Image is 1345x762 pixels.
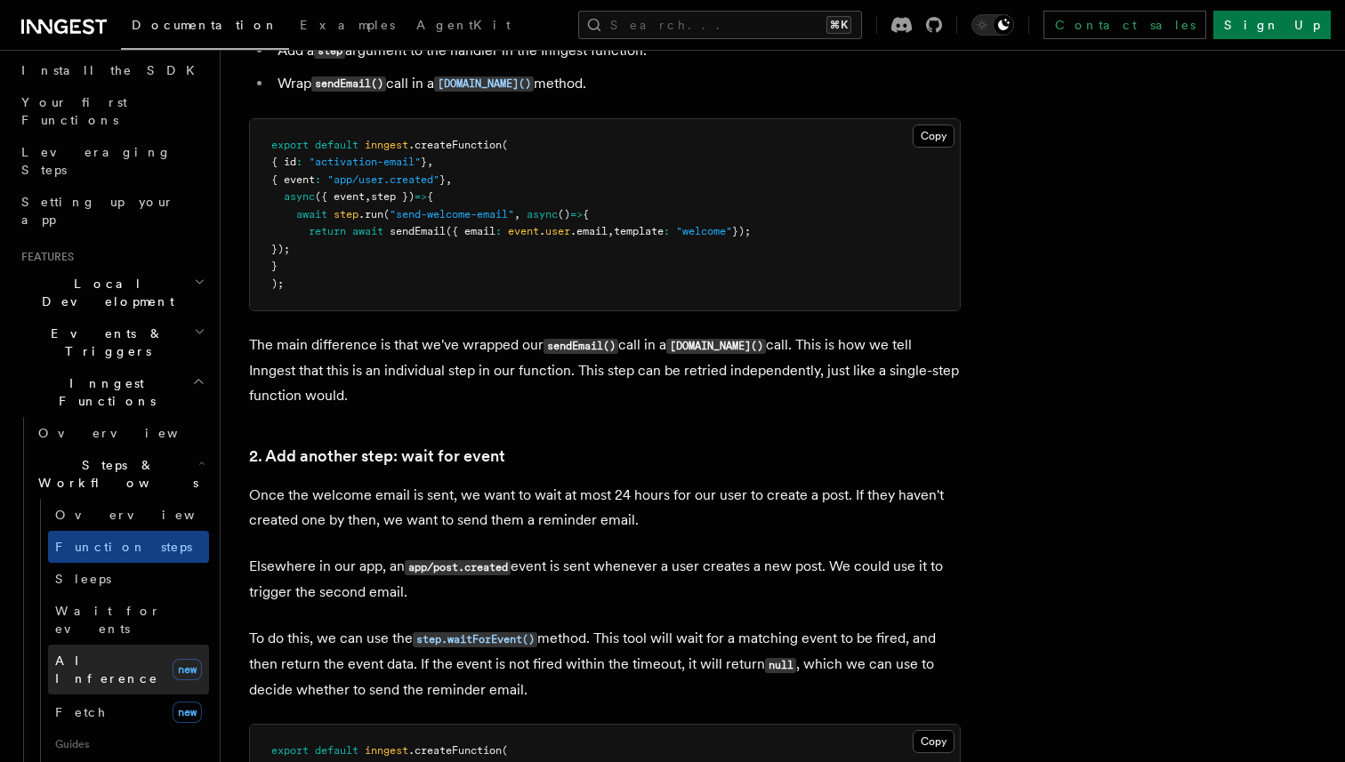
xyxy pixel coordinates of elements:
span: AI Inference [55,654,158,686]
span: { event [271,173,315,186]
span: () [558,208,570,221]
p: The main difference is that we've wrapped our call in a call. This is how we tell Inngest that th... [249,333,961,408]
span: Guides [48,730,209,758]
span: "welcome" [676,225,732,237]
a: Contact sales [1043,11,1206,39]
span: AgentKit [416,18,511,32]
button: Local Development [14,268,209,317]
span: , [427,156,433,168]
p: Once the welcome email is sent, we want to wait at most 24 hours for our user to create a post. I... [249,483,961,533]
span: Your first Functions [21,95,127,127]
a: Fetchnew [48,694,209,730]
a: Setting up your app [14,186,209,236]
span: Features [14,250,74,264]
code: [DOMAIN_NAME]() [666,339,766,354]
span: => [570,208,583,221]
span: .email [570,225,608,237]
span: => [415,190,427,203]
span: async [284,190,315,203]
a: AI Inferencenew [48,645,209,694]
button: Events & Triggers [14,317,209,367]
span: } [421,156,427,168]
span: { [583,208,589,221]
a: 2. Add another step: wait for event [249,444,505,469]
button: Search...⌘K [578,11,862,39]
span: Install the SDK [21,63,205,77]
kbd: ⌘K [826,16,851,34]
span: ({ event [315,190,365,203]
a: Leveraging Steps [14,136,209,186]
span: export [271,744,309,757]
a: AgentKit [406,5,521,48]
button: Inngest Functions [14,367,209,417]
span: new [173,702,202,723]
code: [DOMAIN_NAME]() [434,76,534,92]
span: default [315,744,358,757]
button: Steps & Workflows [31,449,209,499]
a: Overview [48,499,209,531]
span: }); [732,225,751,237]
span: Function steps [55,540,192,554]
span: .createFunction [408,139,502,151]
span: ); [271,277,284,290]
span: , [608,225,614,237]
span: return [309,225,346,237]
span: await [296,208,327,221]
span: ( [383,208,390,221]
a: Your first Functions [14,86,209,136]
span: export [271,139,309,151]
span: Events & Triggers [14,325,194,360]
span: Steps & Workflows [31,456,198,492]
span: .run [358,208,383,221]
span: Sleeps [55,572,111,586]
span: : [296,156,302,168]
li: Wrap call in a method. [272,71,961,97]
span: ({ email [446,225,495,237]
p: Elsewhere in our app, an event is sent whenever a user creates a new post. We could use it to tri... [249,554,961,605]
span: .createFunction [408,744,502,757]
span: "send-welcome-email" [390,208,514,221]
span: } [439,173,446,186]
span: } [271,260,278,272]
a: Install the SDK [14,54,209,86]
span: { id [271,156,296,168]
span: event [508,225,539,237]
button: Toggle dark mode [971,14,1014,36]
span: ( [502,744,508,757]
a: step.waitForEvent() [413,630,537,646]
code: sendEmail() [311,76,386,92]
span: inngest [365,744,408,757]
span: . [539,225,545,237]
span: , [514,208,520,221]
span: step [334,208,358,221]
span: sendEmail [390,225,446,237]
span: ( [502,139,508,151]
a: Overview [31,417,209,449]
a: Examples [289,5,406,48]
code: null [765,658,796,673]
span: , [446,173,452,186]
span: Leveraging Steps [21,145,172,177]
code: sendEmail() [544,339,618,354]
a: Function steps [48,531,209,563]
span: Wait for events [55,604,161,636]
span: await [352,225,383,237]
span: new [173,659,202,680]
span: , [365,190,371,203]
li: Add a argument to the handler in the Inngest function. [272,38,961,64]
span: default [315,139,358,151]
span: Examples [300,18,395,32]
span: async [527,208,558,221]
a: Sleeps [48,563,209,595]
span: inngest [365,139,408,151]
a: Sign Up [1213,11,1331,39]
span: user [545,225,570,237]
span: step }) [371,190,415,203]
code: app/post.created [405,560,511,575]
button: Copy [913,124,954,148]
a: Documentation [121,5,289,50]
span: : [664,225,670,237]
a: [DOMAIN_NAME]() [434,75,534,92]
span: Fetch [55,705,107,719]
span: : [495,225,502,237]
